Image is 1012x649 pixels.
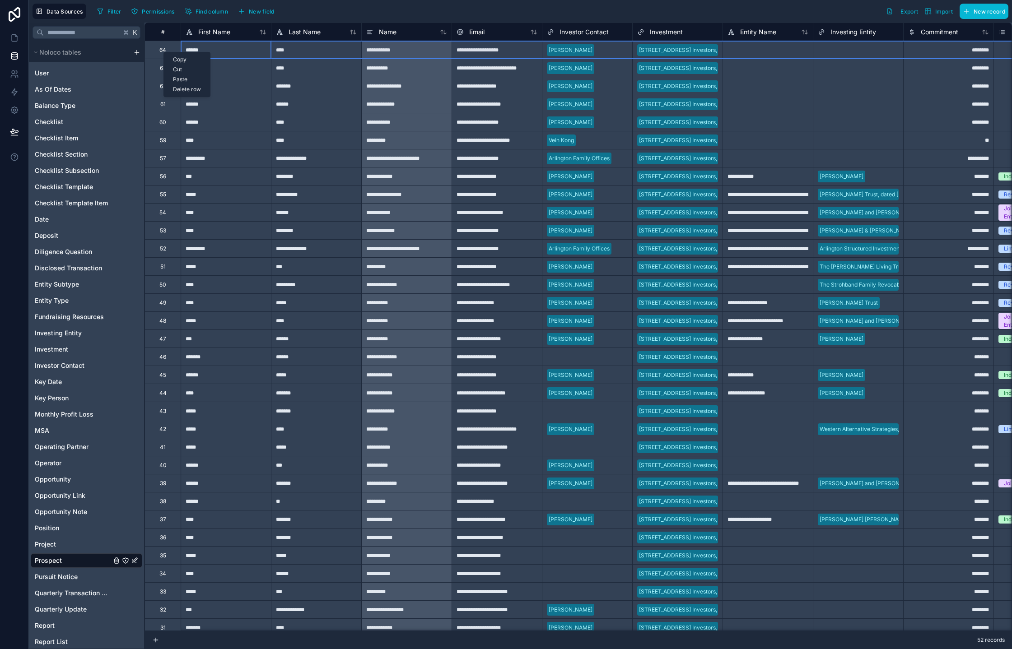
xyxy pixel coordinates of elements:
[921,4,956,19] button: Import
[160,137,166,144] div: 59
[820,479,919,487] div: [PERSON_NAME] and [PERSON_NAME]
[639,335,729,343] div: [STREET_ADDRESS] Investors, LLC
[549,209,592,217] div: [PERSON_NAME]
[639,172,729,181] div: [STREET_ADDRESS] Investors, LLC
[820,227,928,235] div: [PERSON_NAME] & [PERSON_NAME] Trust
[549,281,592,289] div: [PERSON_NAME]
[820,299,878,307] div: [PERSON_NAME] Trust
[549,46,592,54] div: [PERSON_NAME]
[549,425,592,433] div: [PERSON_NAME]
[159,408,166,415] div: 43
[639,497,729,505] div: [STREET_ADDRESS] Investors, LLC
[549,317,592,325] div: [PERSON_NAME]
[639,389,729,397] div: [STREET_ADDRESS] Investors, LLC
[235,5,278,18] button: New field
[549,461,592,469] div: [PERSON_NAME]
[549,100,592,108] div: [PERSON_NAME]
[159,209,166,216] div: 54
[160,245,166,252] div: 52
[159,353,166,361] div: 46
[160,191,166,198] div: 55
[160,480,166,487] div: 39
[549,263,592,271] div: [PERSON_NAME]
[639,136,729,144] div: [STREET_ADDRESS] Investors, LLC
[159,389,167,397] div: 44
[549,245,610,253] div: Arlington Family Offices
[159,335,166,343] div: 47
[152,28,174,35] div: #
[160,588,166,595] div: 33
[639,227,729,235] div: [STREET_ADDRESS] Investors, LLC
[639,64,729,72] div: [STREET_ADDRESS] Investors, LLC
[160,444,166,451] div: 41
[159,426,166,433] div: 42
[820,281,919,289] div: The Strohband Family Revocable Trust
[639,281,729,289] div: [STREET_ADDRESS] Investors, LLC
[549,136,574,144] div: Vein Kong
[820,245,920,253] div: Arlington Structured Investments I, LLC
[249,8,275,15] span: New field
[33,4,86,19] button: Data Sources
[549,299,592,307] div: [PERSON_NAME]
[639,317,729,325] div: [STREET_ADDRESS] Investors, LLC
[469,28,485,37] span: Email
[159,299,166,306] div: 49
[549,479,592,487] div: [PERSON_NAME]
[639,371,729,379] div: [STREET_ADDRESS] Investors, LLC
[159,371,166,379] div: 45
[639,82,729,90] div: [STREET_ADDRESS] Investors, LLC
[639,299,729,307] div: [STREET_ADDRESS] Investors, LLC
[639,100,729,108] div: [STREET_ADDRESS] Investors, LLC
[639,46,729,54] div: [STREET_ADDRESS] Investors, LLC
[639,624,729,632] div: [STREET_ADDRESS] Investors, LLC
[639,245,729,253] div: [STREET_ADDRESS] Investors, LLC
[549,389,592,397] div: [PERSON_NAME]
[549,335,592,343] div: [PERSON_NAME]
[160,227,166,234] div: 53
[160,155,166,162] div: 57
[549,64,592,72] div: [PERSON_NAME]
[164,74,210,84] div: Paste
[883,4,921,19] button: Export
[379,28,396,37] span: Name
[974,8,1005,15] span: New record
[549,118,592,126] div: [PERSON_NAME]
[639,263,729,271] div: [STREET_ADDRESS] Investors, LLC
[921,28,958,37] span: Commitment
[956,4,1008,19] a: New record
[159,317,166,324] div: 48
[289,28,321,37] span: Last Name
[740,28,776,37] span: Entity Name
[820,425,951,433] div: Western Alternative Strategies, L.P. – Co-GP Series
[639,588,729,596] div: [STREET_ADDRESS] Investors, LLC
[160,552,166,559] div: 35
[107,8,121,15] span: Filter
[639,479,729,487] div: [STREET_ADDRESS] Investors, LLC
[639,552,729,560] div: [STREET_ADDRESS] Investors, LLC
[182,5,231,18] button: Find column
[935,8,953,15] span: Import
[196,8,228,15] span: Find column
[160,516,166,523] div: 37
[639,425,729,433] div: [STREET_ADDRESS] Investors, LLC
[639,570,729,578] div: [STREET_ADDRESS] Investors, LLC
[549,606,592,614] div: [PERSON_NAME]
[650,28,683,37] span: Investment
[549,227,592,235] div: [PERSON_NAME]
[160,624,166,631] div: 31
[93,5,125,18] button: Filter
[164,55,210,65] div: Copy
[159,46,166,54] div: 64
[160,101,166,108] div: 61
[142,8,174,15] span: Permissions
[160,65,166,72] div: 63
[820,263,941,271] div: The [PERSON_NAME] Living Trust dated [DATE]
[159,570,166,577] div: 34
[159,462,167,469] div: 40
[639,118,729,126] div: [STREET_ADDRESS] Investors, LLC
[820,389,863,397] div: [PERSON_NAME]
[160,534,166,541] div: 36
[977,636,1005,644] span: 52 records
[900,8,918,15] span: Export
[549,624,592,632] div: [PERSON_NAME]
